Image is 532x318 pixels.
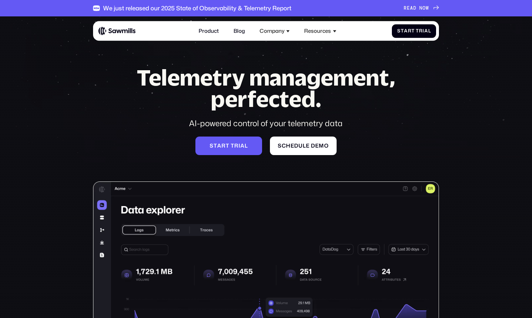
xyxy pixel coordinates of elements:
span: e [291,143,294,149]
span: a [240,143,245,149]
span: d [311,143,315,149]
span: o [324,143,329,149]
span: t [226,143,229,149]
span: i [239,143,240,149]
span: u [298,143,303,149]
span: l [245,143,248,149]
span: r [408,28,411,34]
div: Resources [300,24,340,38]
span: r [234,143,239,149]
div: Resources [304,28,331,34]
h1: Telemetry management, perfected. [125,67,408,110]
span: d [294,143,298,149]
span: E [407,5,410,11]
span: t [401,28,404,34]
span: a [217,143,221,149]
div: Company [260,28,285,34]
span: c [282,143,286,149]
span: i [423,28,424,34]
span: T [416,28,419,34]
a: Scheduledemo [270,137,337,155]
div: We just released our 2025 State of Observability & Telemetry Report [103,5,291,12]
a: Starttrial [195,137,262,155]
span: S [278,143,282,149]
span: t [411,28,415,34]
span: r [221,143,226,149]
span: l [428,28,431,34]
span: l [303,143,306,149]
div: Company [256,24,294,38]
span: a [424,28,428,34]
span: m [319,143,324,149]
span: t [231,143,234,149]
a: Blog [229,24,249,38]
span: S [397,28,401,34]
span: O [423,5,426,11]
span: A [410,5,413,11]
a: StartTrial [392,24,436,38]
span: a [404,28,408,34]
span: D [413,5,416,11]
span: e [306,143,310,149]
span: t [214,143,217,149]
span: N [419,5,423,11]
div: AI-powered control of your telemetry data [125,118,408,129]
span: R [404,5,407,11]
a: READNOW [404,5,439,11]
span: r [419,28,423,34]
span: S [210,143,214,149]
span: h [286,143,291,149]
a: Product [194,24,222,38]
span: W [426,5,429,11]
span: e [315,143,319,149]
